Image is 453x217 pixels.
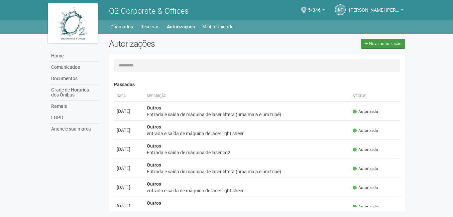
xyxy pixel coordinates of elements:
[350,91,400,102] th: Status
[49,73,99,84] a: Documentos
[117,184,141,191] div: [DATE]
[117,108,141,115] div: [DATE]
[353,185,378,191] span: Autorizada
[147,162,161,168] strong: Outros
[361,39,405,49] a: Nova autorização
[49,101,99,112] a: Ramais
[49,50,99,62] a: Home
[49,124,99,135] a: Anuncie sua marca
[109,39,252,49] h2: Autorizações
[147,130,348,137] div: entrada e saída de máquina de laser light sheer
[147,187,348,194] div: entrada e saída de máquina de laser light sheer
[110,22,133,31] a: Chamados
[167,22,195,31] a: Autorizações
[147,105,161,111] strong: Outros
[308,8,325,14] a: 5/346
[49,84,99,101] a: Grade de Horários dos Ônibus
[353,109,378,115] span: Autorizada
[147,124,161,130] strong: Outros
[144,91,350,102] th: Descrição
[147,111,348,118] div: Entrada e saída de máquina de laser liftera (uma mala e um tripé)
[147,149,348,156] div: Entrada e saída de máquina de laser co2
[147,181,161,187] strong: Outros
[349,1,399,13] span: Karen Grace Pena de Azevedo
[353,147,378,153] span: Autorizada
[353,204,378,210] span: Autorizada
[335,4,346,15] a: KG
[117,146,141,153] div: [DATE]
[117,203,141,210] div: [DATE]
[114,82,401,87] h4: Passadas
[147,200,161,206] strong: Outros
[49,112,99,124] a: LGPD
[349,8,404,14] a: [PERSON_NAME] [PERSON_NAME]
[117,127,141,134] div: [DATE]
[147,143,161,149] strong: Outros
[202,22,233,31] a: Minha Unidade
[147,206,348,213] div: Entrada e saída de máquina de laser liftera (uma mala e um tripé)
[49,62,99,73] a: Comunicados
[117,165,141,172] div: [DATE]
[109,6,189,16] span: O2 Corporate & Offices
[369,41,402,46] span: Nova autorização
[353,128,378,134] span: Autorizada
[308,1,321,13] span: 5/346
[114,91,144,102] th: Data
[353,166,378,172] span: Autorizada
[140,22,159,31] a: Reservas
[48,3,98,43] img: logo.jpg
[147,168,348,175] div: Entrada e saída de máquina de laser liftera (uma mala e um tripé)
